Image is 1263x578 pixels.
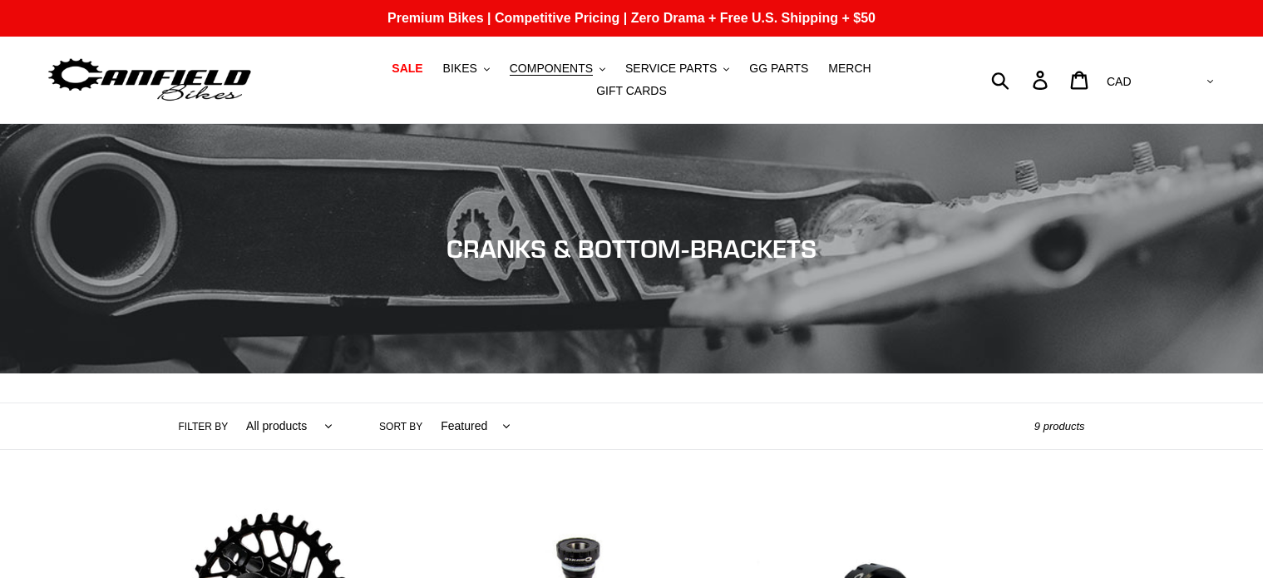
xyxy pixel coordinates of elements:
[392,62,422,76] span: SALE
[435,57,498,80] button: BIKES
[379,419,422,434] label: Sort by
[749,62,808,76] span: GG PARTS
[501,57,614,80] button: COMPONENTS
[588,80,675,102] a: GIFT CARDS
[179,419,229,434] label: Filter by
[46,54,254,106] img: Canfield Bikes
[828,62,871,76] span: MERCH
[1034,420,1085,432] span: 9 products
[443,62,477,76] span: BIKES
[820,57,879,80] a: MERCH
[617,57,738,80] button: SERVICE PARTS
[625,62,717,76] span: SERVICE PARTS
[741,57,817,80] a: GG PARTS
[1000,62,1043,98] input: Search
[383,57,431,80] a: SALE
[510,62,593,76] span: COMPONENTS
[596,84,667,98] span: GIFT CARDS
[446,234,817,264] span: CRANKS & BOTTOM-BRACKETS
